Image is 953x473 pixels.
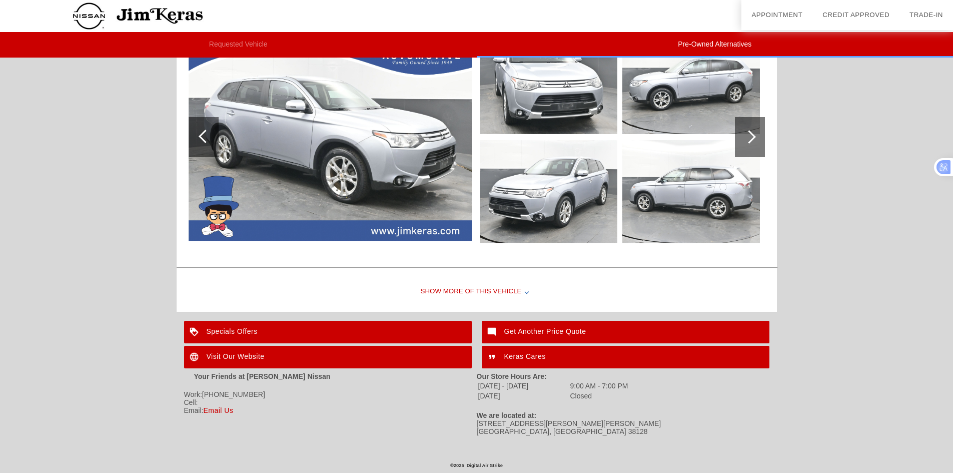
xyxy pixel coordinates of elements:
span: [PHONE_NUMBER] [202,390,265,398]
strong: Our Store Hours Are: [477,372,547,380]
div: Email: [184,406,477,414]
img: 1.jpg [189,33,472,241]
td: [DATE] - [DATE] [478,381,569,390]
div: Show More of this Vehicle [177,272,777,312]
img: ic_format_quote_white_24dp_2x.png [482,346,504,368]
a: Get Another Price Quote [482,321,769,343]
img: 2.jpg [480,31,617,134]
a: Email Us [203,406,233,414]
img: 4.jpg [622,31,760,134]
strong: Your Friends at [PERSON_NAME] Nissan [194,372,331,380]
a: Specials Offers [184,321,472,343]
div: Work: [184,390,477,398]
img: ic_language_white_24dp_2x.png [184,346,207,368]
div: [STREET_ADDRESS][PERSON_NAME][PERSON_NAME] [GEOGRAPHIC_DATA], [GEOGRAPHIC_DATA] 38128 [477,419,769,435]
a: Trade-In [909,11,943,19]
div: Cell: [184,398,477,406]
img: ic_mode_comment_white_24dp_2x.png [482,321,504,343]
img: 5.jpg [622,140,760,243]
a: Appointment [751,11,802,19]
a: Keras Cares [482,346,769,368]
img: ic_loyalty_white_24dp_2x.png [184,321,207,343]
a: Visit Our Website [184,346,472,368]
a: Credit Approved [822,11,889,19]
strong: We are located at: [477,411,537,419]
td: 9:00 AM - 7:00 PM [570,381,629,390]
td: Closed [570,391,629,400]
img: 3.jpg [480,140,617,243]
td: [DATE] [478,391,569,400]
